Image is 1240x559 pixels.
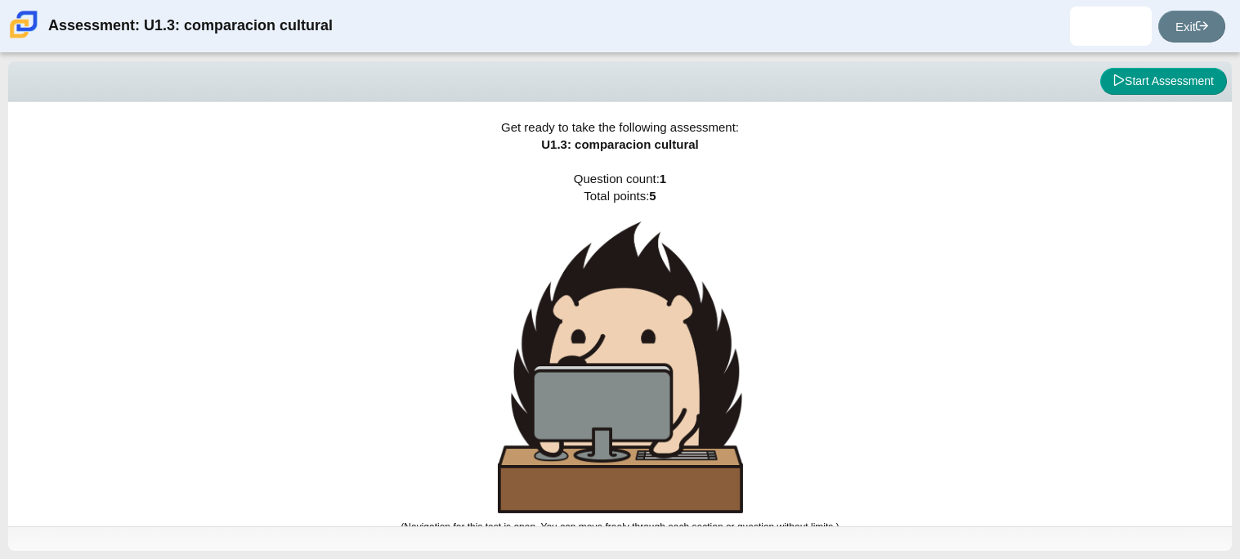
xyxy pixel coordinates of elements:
[401,521,839,533] small: (Navigation for this test is open. You can move freely through each section or question without l...
[7,30,41,44] a: Carmen School of Science & Technology
[501,120,739,134] span: Get ready to take the following assessment:
[48,7,333,46] div: Assessment: U1.3: comparacion cultural
[401,172,839,533] span: Question count: Total points:
[1098,13,1124,39] img: veronica.morelos.y7Leex
[7,7,41,42] img: Carmen School of Science & Technology
[1100,68,1227,96] button: Start Assessment
[1158,11,1225,42] a: Exit
[660,172,666,186] b: 1
[541,137,699,151] span: U1.3: comparacion cultural
[649,189,656,203] b: 5
[498,221,743,513] img: hedgehog-behind-computer-large.png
